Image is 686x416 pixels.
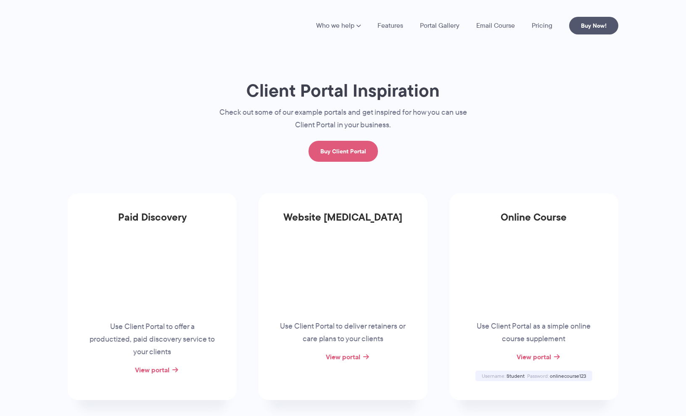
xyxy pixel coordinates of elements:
[377,22,403,29] a: Features
[527,372,549,379] span: Password
[507,372,525,379] span: Student
[88,321,216,358] p: Use Client Portal to offer a productized, paid discovery service to your clients
[68,211,237,233] h3: Paid Discovery
[135,365,169,375] a: View portal
[259,211,427,233] h3: Website [MEDICAL_DATA]
[202,79,484,102] h1: Client Portal Inspiration
[470,320,598,345] p: Use Client Portal as a simple online course supplement
[279,320,407,345] p: Use Client Portal to deliver retainers or care plans to your clients
[309,141,378,162] a: Buy Client Portal
[532,22,552,29] a: Pricing
[569,17,618,34] a: Buy Now!
[326,352,360,362] a: View portal
[476,22,515,29] a: Email Course
[517,352,551,362] a: View portal
[550,372,586,379] span: onlinecourse123
[449,211,618,233] h3: Online Course
[316,22,361,29] a: Who we help
[482,372,505,379] span: Username
[420,22,459,29] a: Portal Gallery
[202,106,484,132] p: Check out some of our example portals and get inspired for how you can use Client Portal in your ...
